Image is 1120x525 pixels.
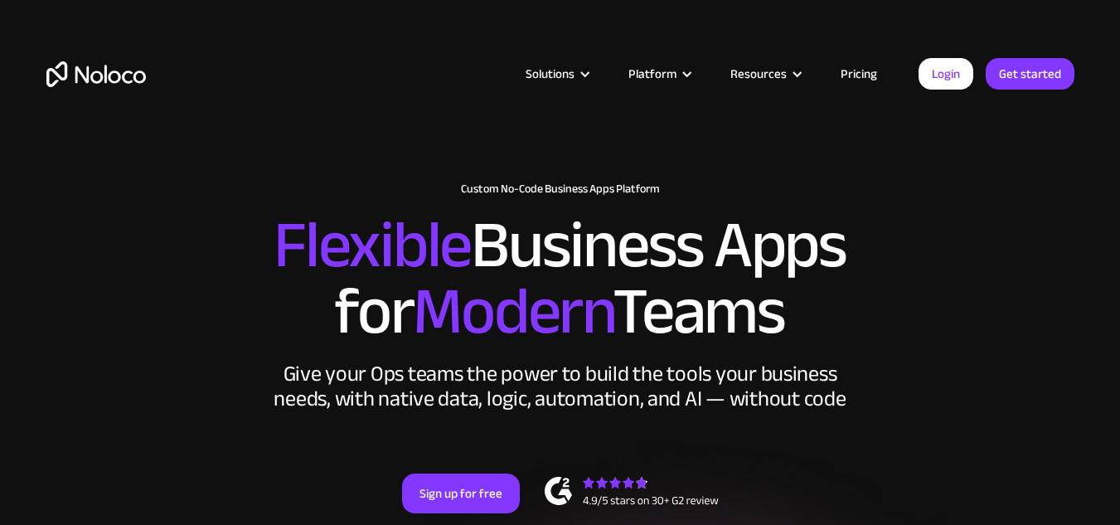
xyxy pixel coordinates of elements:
[608,63,710,85] div: Platform
[402,474,520,513] a: Sign up for free
[46,61,146,87] a: home
[46,182,1074,196] h1: Custom No-Code Business Apps Platform
[505,63,608,85] div: Solutions
[628,63,676,85] div: Platform
[820,63,898,85] a: Pricing
[710,63,820,85] div: Resources
[526,63,575,85] div: Solutions
[986,58,1074,90] a: Get started
[919,58,973,90] a: Login
[413,250,613,373] span: Modern
[270,362,851,411] div: Give your Ops teams the power to build the tools your business needs, with native data, logic, au...
[730,63,787,85] div: Resources
[46,212,1074,345] h2: Business Apps for Teams
[274,183,471,307] span: Flexible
